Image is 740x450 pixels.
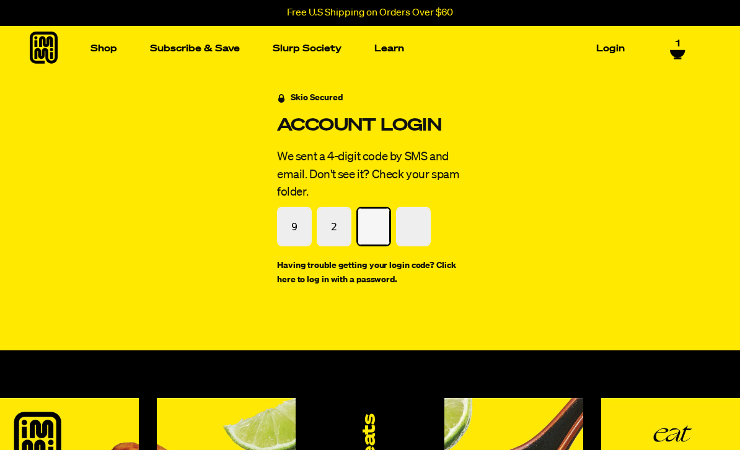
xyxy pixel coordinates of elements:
nav: Main navigation [86,26,630,71]
a: 1 [670,38,685,59]
h2: Account Login [277,115,463,136]
input: Please enter your pin code [358,208,390,245]
input: Please enter your pin code [278,208,311,245]
svg: Security [277,94,286,103]
div: Skio Secured [291,91,343,105]
a: Shop [86,39,122,58]
input: Please enter your pin code [318,208,350,245]
a: Slurp Society [268,39,346,58]
input: Please enter your pin code [397,208,429,245]
a: Login [591,39,630,58]
p: Free U.S Shipping on Orders Over $60 [287,7,453,19]
span: We sent a 4-digit code by SMS and email. Don't see it? Check your spam folder. [277,151,460,199]
a: Skio Secured [277,91,343,115]
a: Subscribe & Save [145,39,245,58]
a: Having trouble getting your login code? Click here to log in with a password. [277,261,456,283]
span: 1 [676,38,680,50]
a: Learn [369,39,409,58]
